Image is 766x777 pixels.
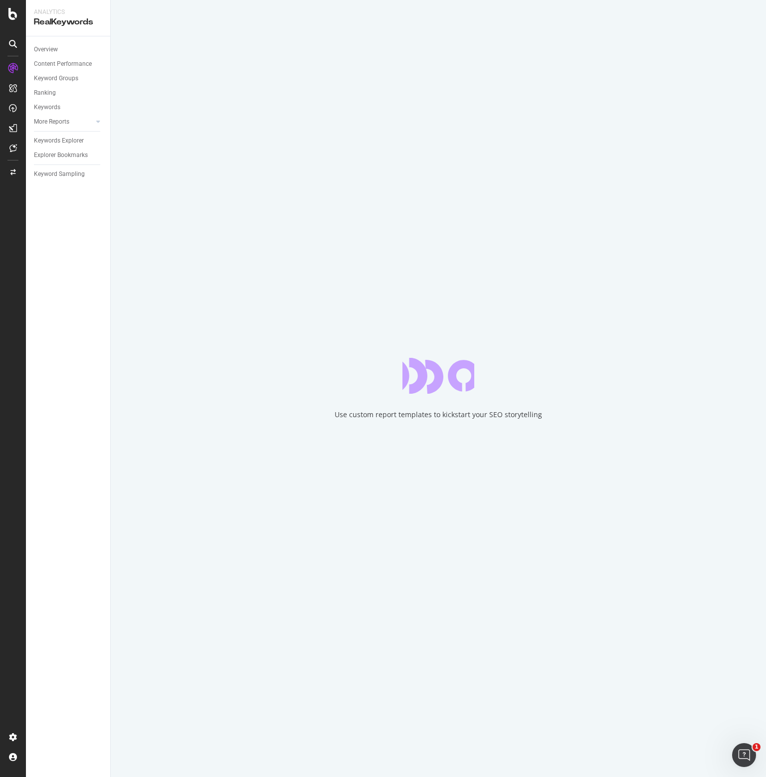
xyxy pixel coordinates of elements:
[34,117,93,127] a: More Reports
[34,136,103,146] a: Keywords Explorer
[34,150,88,160] div: Explorer Bookmarks
[34,8,102,16] div: Analytics
[34,16,102,28] div: RealKeywords
[34,136,84,146] div: Keywords Explorer
[34,59,92,69] div: Content Performance
[34,44,58,55] div: Overview
[34,44,103,55] a: Overview
[34,117,69,127] div: More Reports
[753,743,761,751] span: 1
[34,102,103,113] a: Keywords
[34,88,56,98] div: Ranking
[34,169,103,179] a: Keyword Sampling
[402,358,474,394] div: animation
[34,59,103,69] a: Content Performance
[732,743,756,767] iframe: Intercom live chat
[34,88,103,98] a: Ranking
[34,150,103,160] a: Explorer Bookmarks
[34,169,85,179] div: Keyword Sampling
[34,102,60,113] div: Keywords
[34,73,78,84] div: Keyword Groups
[335,410,542,420] div: Use custom report templates to kickstart your SEO storytelling
[34,73,103,84] a: Keyword Groups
